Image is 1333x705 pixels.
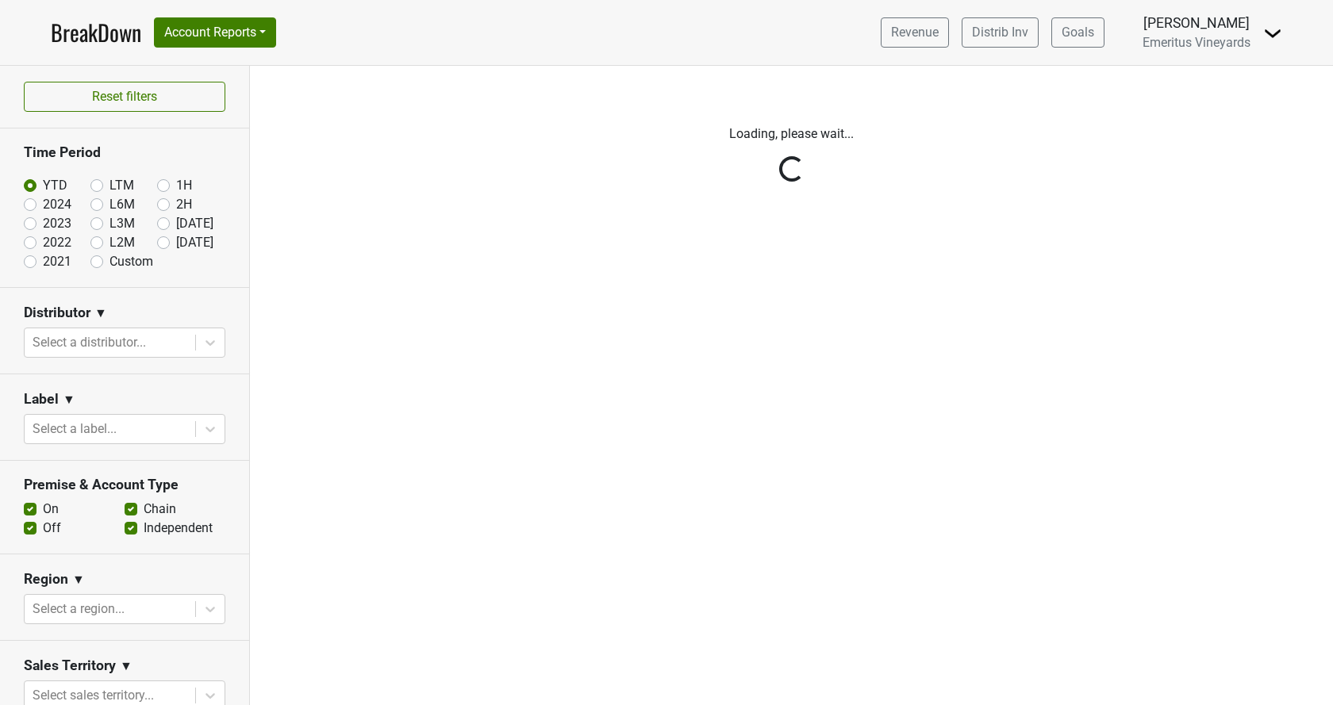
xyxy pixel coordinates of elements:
[351,125,1232,144] p: Loading, please wait...
[962,17,1039,48] a: Distrib Inv
[1051,17,1104,48] a: Goals
[881,17,949,48] a: Revenue
[154,17,276,48] button: Account Reports
[1263,24,1282,43] img: Dropdown Menu
[1143,35,1250,50] span: Emeritus Vineyards
[1143,13,1250,33] div: [PERSON_NAME]
[51,16,141,49] a: BreakDown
